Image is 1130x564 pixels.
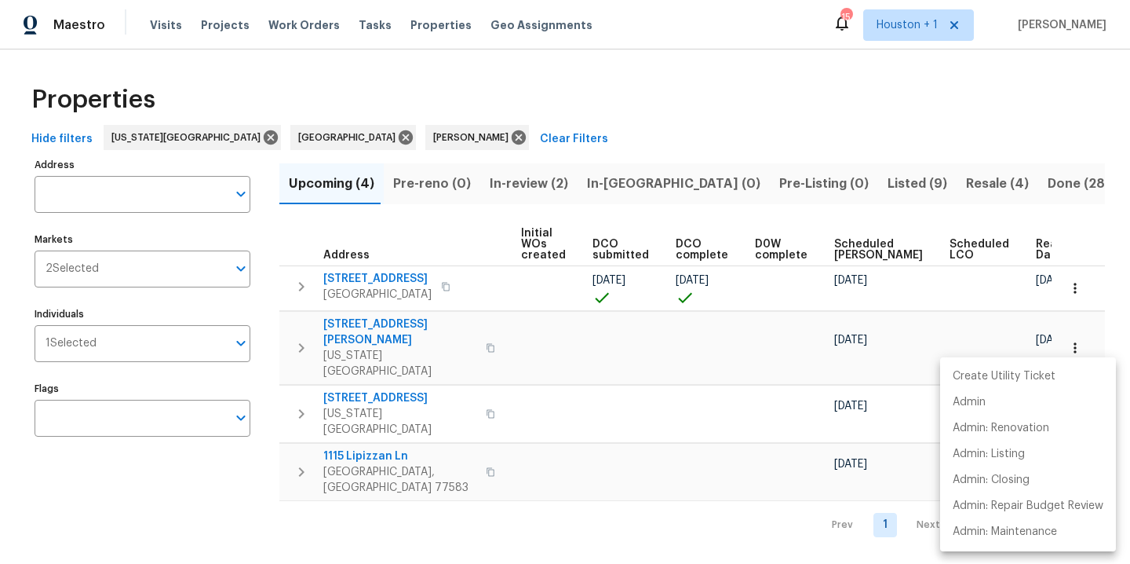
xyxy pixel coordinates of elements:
[953,368,1055,385] p: Create Utility Ticket
[953,420,1049,437] p: Admin: Renovation
[953,524,1057,540] p: Admin: Maintenance
[953,498,1103,515] p: Admin: Repair Budget Review
[953,394,986,411] p: Admin
[953,446,1025,463] p: Admin: Listing
[953,472,1030,489] p: Admin: Closing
